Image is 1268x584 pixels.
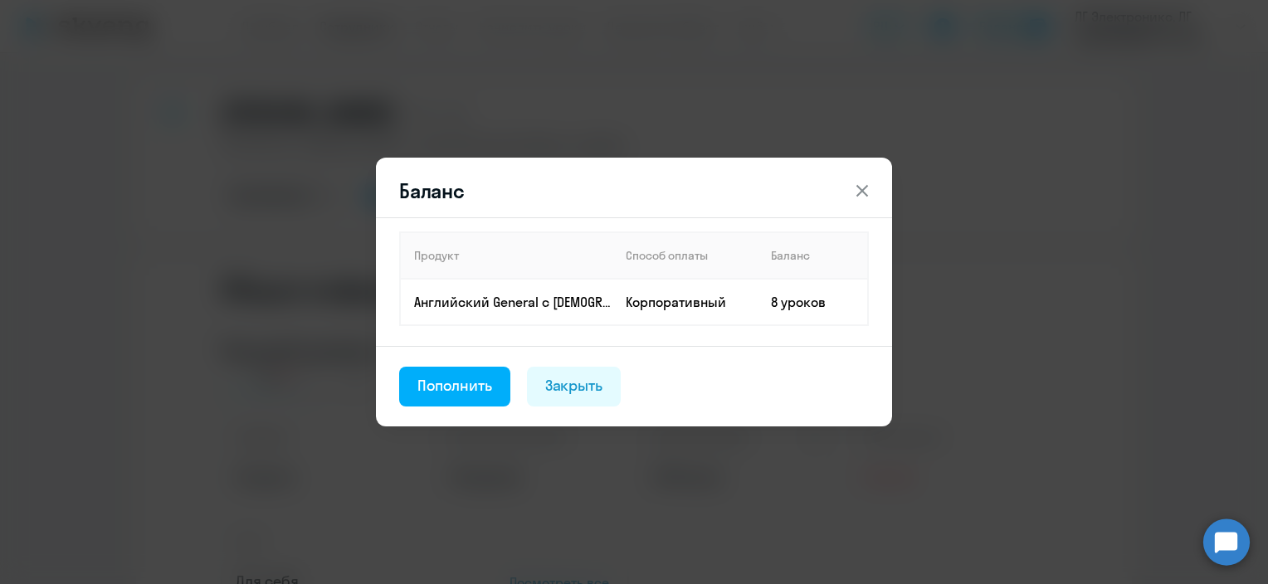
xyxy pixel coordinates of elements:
[376,178,892,204] header: Баланс
[612,232,758,279] th: Способ оплаты
[545,375,603,397] div: Закрыть
[417,375,492,397] div: Пополнить
[414,293,612,311] p: Английский General с [DEMOGRAPHIC_DATA] преподавателем
[527,367,622,406] button: Закрыть
[400,232,612,279] th: Продукт
[399,367,510,406] button: Пополнить
[758,279,868,325] td: 8 уроков
[758,232,868,279] th: Баланс
[612,279,758,325] td: Корпоративный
